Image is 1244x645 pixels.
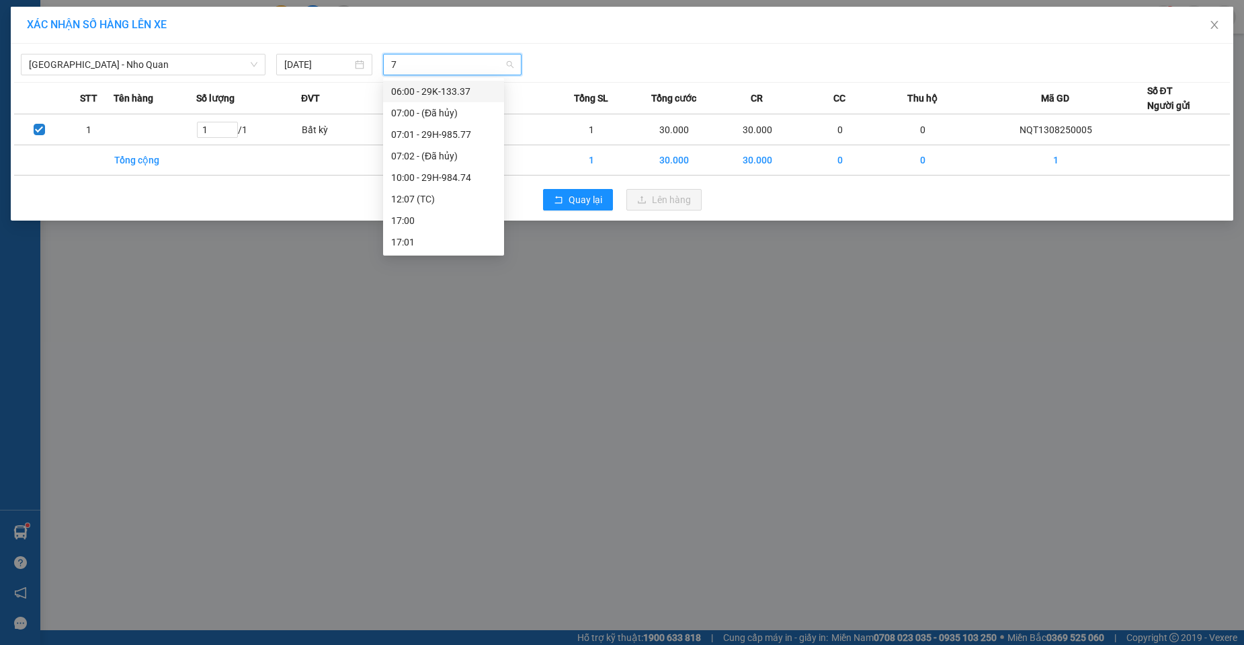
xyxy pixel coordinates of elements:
span: rollback [554,195,563,206]
td: 1 [964,145,1147,176]
span: Tên hàng [114,91,153,106]
span: Hà Nội - Nho Quan [29,54,257,75]
td: / 1 [196,114,300,145]
h1: NQT1308250006 [147,98,233,127]
span: Quay lại [569,192,602,207]
input: 13/08/2025 [284,57,351,72]
div: 07:02 - (Đã hủy) [391,149,496,163]
div: 17:00 [391,213,496,228]
td: 1 [64,114,114,145]
div: 07:01 - 29H-985.77 [391,127,496,142]
span: Số lượng [196,91,235,106]
b: Duy Khang Limousine [109,15,270,32]
td: 0 [798,145,881,176]
td: NQT1308250005 [964,114,1147,145]
span: Tổng cước [651,91,696,106]
div: 17:01 [391,235,496,250]
div: 06:00 - 29K-133.37 [391,84,496,99]
b: Gửi khách hàng [126,69,252,86]
span: CR [751,91,763,106]
li: Số 2 [PERSON_NAME], [GEOGRAPHIC_DATA] [75,33,305,50]
td: 0 [882,145,964,176]
span: Thu hộ [907,91,938,106]
div: Số ĐT Người gửi [1147,83,1190,113]
button: uploadLên hàng [626,189,702,211]
td: 30.000 [716,145,798,176]
td: 0 [798,114,881,145]
img: logo.jpg [17,17,84,84]
td: 30.000 [716,114,798,145]
span: Tổng SL [574,91,608,106]
span: close [1209,20,1220,30]
div: 12:07 (TC) [391,192,496,206]
button: rollbackQuay lại [543,189,613,211]
td: --- [467,114,550,145]
span: XÁC NHẬN SỐ HÀNG LÊN XE [27,18,167,31]
td: 0 [882,114,964,145]
li: Hotline: 19003086 [75,50,305,67]
td: 1 [550,114,632,145]
b: GỬI : VP [PERSON_NAME] [17,98,146,165]
td: Tổng cộng [114,145,196,176]
td: 1 [550,145,632,176]
div: 10:00 - 29H-984.74 [391,170,496,185]
td: 30.000 [632,145,715,176]
span: Mã GD [1041,91,1069,106]
div: 07:00 - (Đã hủy) [391,106,496,120]
td: 30.000 [632,114,715,145]
td: Bất kỳ [301,114,384,145]
button: Close [1196,7,1233,44]
span: CC [833,91,845,106]
span: STT [80,91,97,106]
span: ĐVT [301,91,320,106]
